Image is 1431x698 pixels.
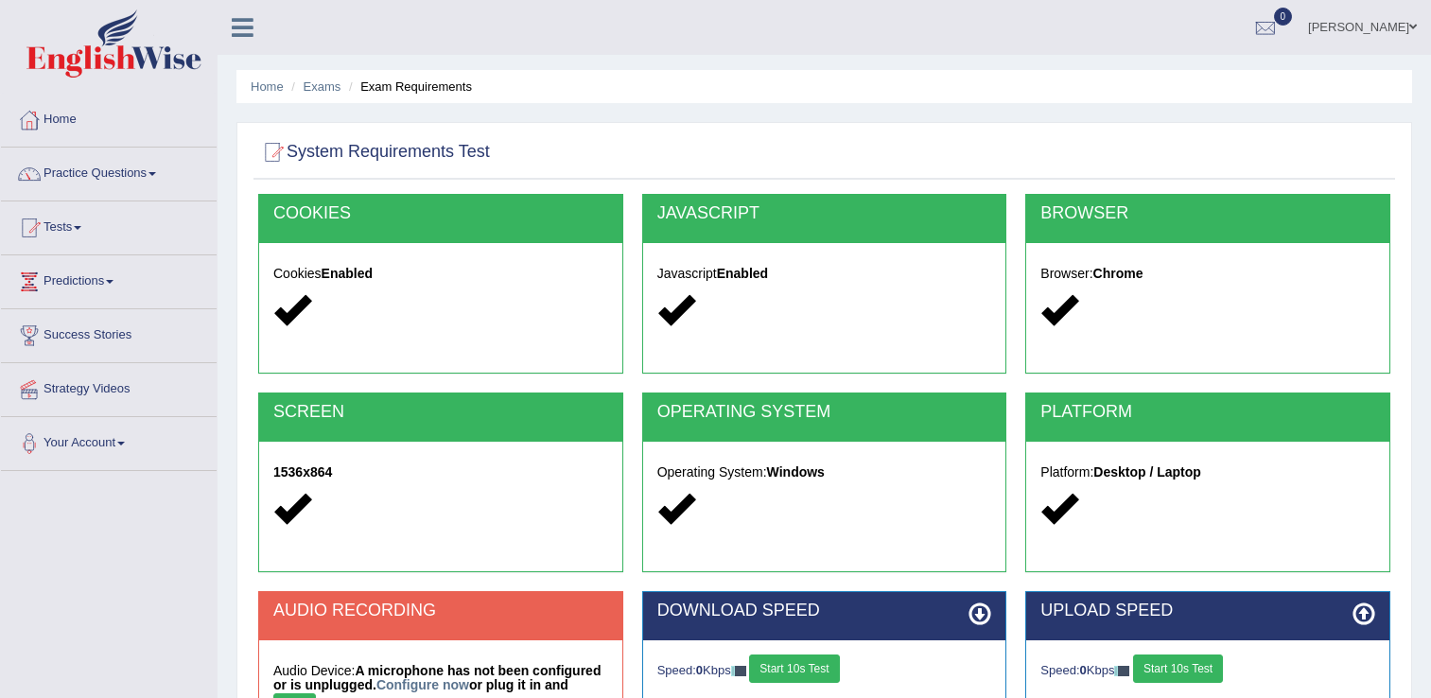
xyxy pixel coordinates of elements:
h2: OPERATING SYSTEM [657,403,992,422]
img: ajax-loader-fb-connection.gif [731,666,746,676]
button: Start 10s Test [1133,654,1223,683]
a: Practice Questions [1,148,217,195]
strong: 0 [1080,663,1087,677]
h2: DOWNLOAD SPEED [657,602,992,620]
div: Speed: Kbps [657,654,992,688]
a: Home [1,94,217,141]
a: Home [251,79,284,94]
h5: Cookies [273,267,608,281]
h2: COOKIES [273,204,608,223]
h2: UPLOAD SPEED [1040,602,1375,620]
a: Exams [304,79,341,94]
button: Start 10s Test [749,654,839,683]
strong: 1536x864 [273,464,332,480]
div: Speed: Kbps [1040,654,1375,688]
strong: Enabled [322,266,373,281]
strong: Chrome [1093,266,1143,281]
h2: BROWSER [1040,204,1375,223]
a: Tests [1,201,217,249]
a: Predictions [1,255,217,303]
strong: Windows [767,464,825,480]
a: Configure now [376,677,469,692]
h2: JAVASCRIPT [657,204,992,223]
h2: SCREEN [273,403,608,422]
strong: Desktop / Laptop [1093,464,1201,480]
span: 0 [1274,8,1293,26]
strong: Enabled [717,266,768,281]
h5: Operating System: [657,465,992,480]
a: Success Stories [1,309,217,357]
strong: 0 [696,663,703,677]
a: Your Account [1,417,217,464]
a: Strategy Videos [1,363,217,410]
img: ajax-loader-fb-connection.gif [1114,666,1129,676]
li: Exam Requirements [344,78,472,96]
h5: Browser: [1040,267,1375,281]
h5: Javascript [657,267,992,281]
h2: System Requirements Test [258,138,490,166]
h2: PLATFORM [1040,403,1375,422]
h5: Platform: [1040,465,1375,480]
h2: AUDIO RECORDING [273,602,608,620]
